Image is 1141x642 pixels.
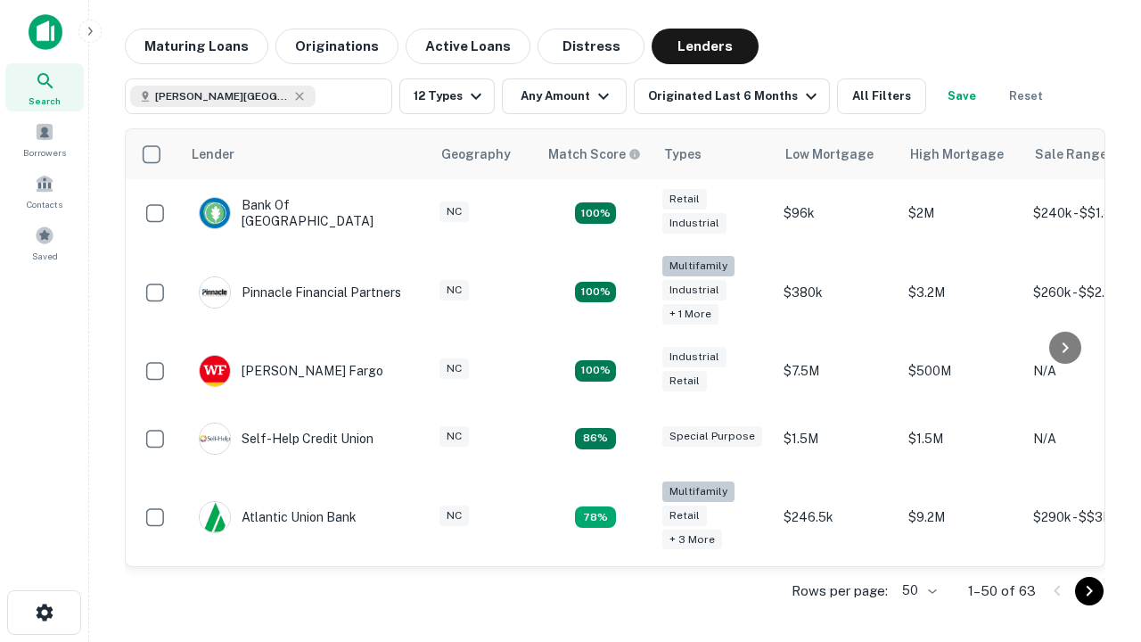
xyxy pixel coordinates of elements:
[5,63,84,111] a: Search
[1075,577,1104,605] button: Go to next page
[664,144,702,165] div: Types
[548,144,637,164] h6: Match Score
[200,502,230,532] img: picture
[439,280,469,300] div: NC
[662,426,762,447] div: Special Purpose
[652,29,759,64] button: Lenders
[653,129,775,179] th: Types
[933,78,990,114] button: Save your search to get updates of matches that match your search criteria.
[662,256,735,276] div: Multifamily
[27,197,62,211] span: Contacts
[775,473,899,563] td: $246.5k
[575,202,616,224] div: Matching Properties: 15, hasApolloMatch: undefined
[899,129,1024,179] th: High Mortgage
[997,78,1055,114] button: Reset
[1035,144,1107,165] div: Sale Range
[899,247,1024,337] td: $3.2M
[181,129,431,179] th: Lender
[662,304,718,325] div: + 1 more
[200,356,230,386] img: picture
[575,506,616,528] div: Matching Properties: 10, hasApolloMatch: undefined
[5,115,84,163] a: Borrowers
[785,144,874,165] div: Low Mortgage
[899,179,1024,247] td: $2M
[399,78,495,114] button: 12 Types
[548,144,641,164] div: Capitalize uses an advanced AI algorithm to match your search with the best lender. The match sco...
[538,29,644,64] button: Distress
[575,282,616,303] div: Matching Properties: 23, hasApolloMatch: undefined
[29,94,61,108] span: Search
[32,249,58,263] span: Saved
[199,276,401,309] div: Pinnacle Financial Partners
[662,189,707,210] div: Retail
[662,280,726,300] div: Industrial
[199,501,357,533] div: Atlantic Union Bank
[575,428,616,449] div: Matching Properties: 11, hasApolloMatch: undefined
[200,424,230,454] img: picture
[775,405,899,473] td: $1.5M
[662,213,726,234] div: Industrial
[662,347,726,367] div: Industrial
[575,360,616,382] div: Matching Properties: 14, hasApolloMatch: undefined
[662,506,707,526] div: Retail
[200,277,230,308] img: picture
[439,202,469,222] div: NC
[899,337,1024,405] td: $500M
[648,86,822,107] div: Originated Last 6 Months
[775,129,899,179] th: Low Mortgage
[431,129,538,179] th: Geography
[792,580,888,602] p: Rows per page:
[199,423,373,455] div: Self-help Credit Union
[439,358,469,379] div: NC
[895,578,940,604] div: 50
[634,78,830,114] button: Originated Last 6 Months
[125,29,268,64] button: Maturing Loans
[662,530,722,550] div: + 3 more
[192,144,234,165] div: Lender
[199,355,383,387] div: [PERSON_NAME] Fargo
[968,580,1036,602] p: 1–50 of 63
[502,78,627,114] button: Any Amount
[200,198,230,228] img: picture
[775,247,899,337] td: $380k
[23,145,66,160] span: Borrowers
[29,14,62,50] img: capitalize-icon.png
[775,337,899,405] td: $7.5M
[837,78,926,114] button: All Filters
[5,167,84,215] a: Contacts
[439,426,469,447] div: NC
[199,197,413,229] div: Bank Of [GEOGRAPHIC_DATA]
[775,179,899,247] td: $96k
[406,29,530,64] button: Active Loans
[662,371,707,391] div: Retail
[441,144,511,165] div: Geography
[1052,442,1141,528] iframe: Chat Widget
[439,506,469,526] div: NC
[899,405,1024,473] td: $1.5M
[899,473,1024,563] td: $9.2M
[662,481,735,502] div: Multifamily
[155,88,289,104] span: [PERSON_NAME][GEOGRAPHIC_DATA], [GEOGRAPHIC_DATA]
[275,29,398,64] button: Originations
[5,218,84,267] a: Saved
[538,129,653,179] th: Capitalize uses an advanced AI algorithm to match your search with the best lender. The match sco...
[910,144,1004,165] div: High Mortgage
